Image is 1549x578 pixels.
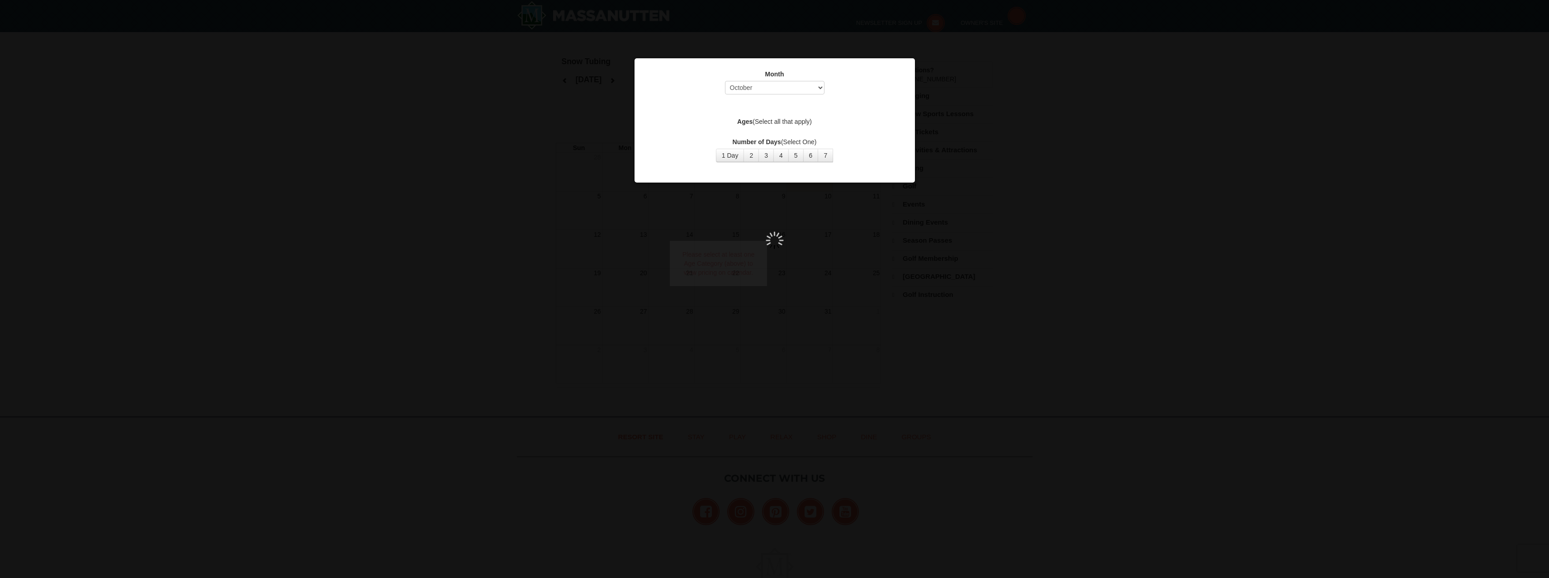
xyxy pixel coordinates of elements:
strong: Month [765,70,784,78]
button: 7 [818,149,833,162]
label: (Select all that apply) [646,117,904,126]
button: 5 [788,149,804,162]
img: wait gif [766,231,784,249]
strong: Ages [737,118,753,125]
button: 4 [773,149,789,162]
button: 3 [758,149,774,162]
strong: Number of Days [733,138,781,146]
button: 2 [744,149,759,162]
button: 1 Day [716,149,744,162]
div: Please select at least one Age Category (above) to view pricing on calendar. [670,241,767,286]
label: (Select One) [646,137,904,146]
button: 6 [803,149,819,162]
